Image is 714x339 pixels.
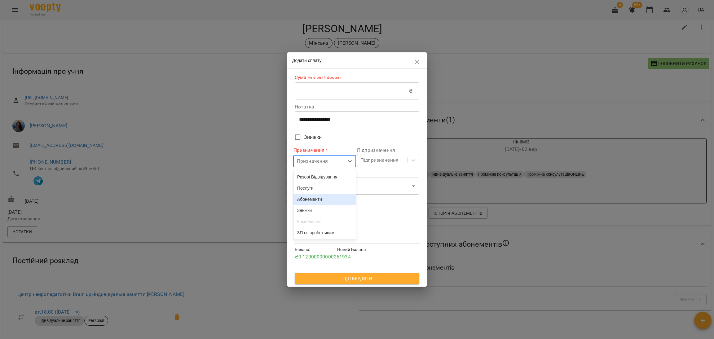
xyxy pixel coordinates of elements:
label: Призначення [293,147,356,154]
div: Абонементи [293,194,356,205]
div: Підпризначення [360,156,399,164]
p: ₴ [409,87,412,95]
div: Призначення [297,157,328,165]
button: Підтвердити [295,273,419,284]
label: Дата сплати [295,220,419,225]
label: Каса [295,171,419,176]
span: Підтвердити [300,275,414,282]
label: Сума [295,74,419,81]
span: Знижки [304,134,322,141]
label: Підпризначення [357,148,419,153]
span: Додати сплату [292,58,322,63]
div: Знижки [293,205,356,216]
label: Нотатка [295,104,419,109]
div: ЗП співробітникам [293,227,356,238]
div: Разові Відвідування [293,171,356,183]
label: Вказати дату сплати [295,200,419,205]
div: Компенсації [293,216,356,227]
p: ₴ 0.12000000000261934 [295,253,335,261]
div: Послуги [293,183,356,194]
h6: Баланс : [295,246,335,253]
h6: Новий Баланс : [337,246,377,253]
p: Не вірний формат [306,75,341,81]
